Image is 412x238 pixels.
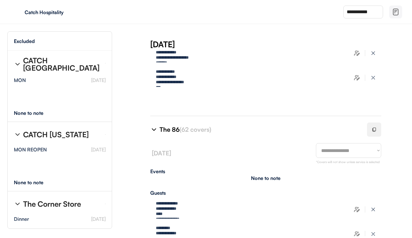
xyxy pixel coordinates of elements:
[14,111,55,115] div: None to note
[370,231,376,237] img: x-close%20%283%29.svg
[91,216,106,222] font: [DATE]
[160,125,360,134] div: The 86
[14,217,29,221] div: Dinner
[370,50,376,56] img: x-close%20%283%29.svg
[25,10,102,15] div: Catch Hospitality
[150,169,381,174] div: Events
[180,126,211,133] font: (62 covers)
[370,206,376,213] img: x-close%20%283%29.svg
[91,146,106,153] font: [DATE]
[14,200,21,208] img: chevron-right%20%281%29.svg
[150,190,381,195] div: Guests
[14,147,47,152] div: MON REOPEN
[14,180,55,185] div: None to note
[23,200,81,208] div: The Corner Store
[354,206,360,213] img: users-edit.svg
[316,160,380,164] font: *Covers will not show unless service is selected
[150,126,158,133] img: chevron-right%20%281%29.svg
[251,176,281,181] div: None to note
[14,228,47,233] strong: [PERSON_NAME]
[354,231,360,237] img: users-edit.svg
[370,75,376,81] img: x-close%20%283%29.svg
[14,78,26,83] div: MON
[91,77,106,83] font: [DATE]
[150,39,412,50] div: [DATE]
[354,50,360,56] img: users-edit.svg
[14,131,21,138] img: chevron-right%20%281%29.svg
[23,57,100,72] div: CATCH [GEOGRAPHIC_DATA]
[14,39,35,44] div: Excluded
[392,8,399,16] img: file-02.svg
[12,7,22,17] img: yH5BAEAAAAALAAAAAABAAEAAAIBRAA7
[23,131,89,138] div: CATCH [US_STATE]
[354,75,360,81] img: users-edit.svg
[152,149,171,157] font: [DATE]
[14,60,21,68] img: chevron-right%20%281%29.svg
